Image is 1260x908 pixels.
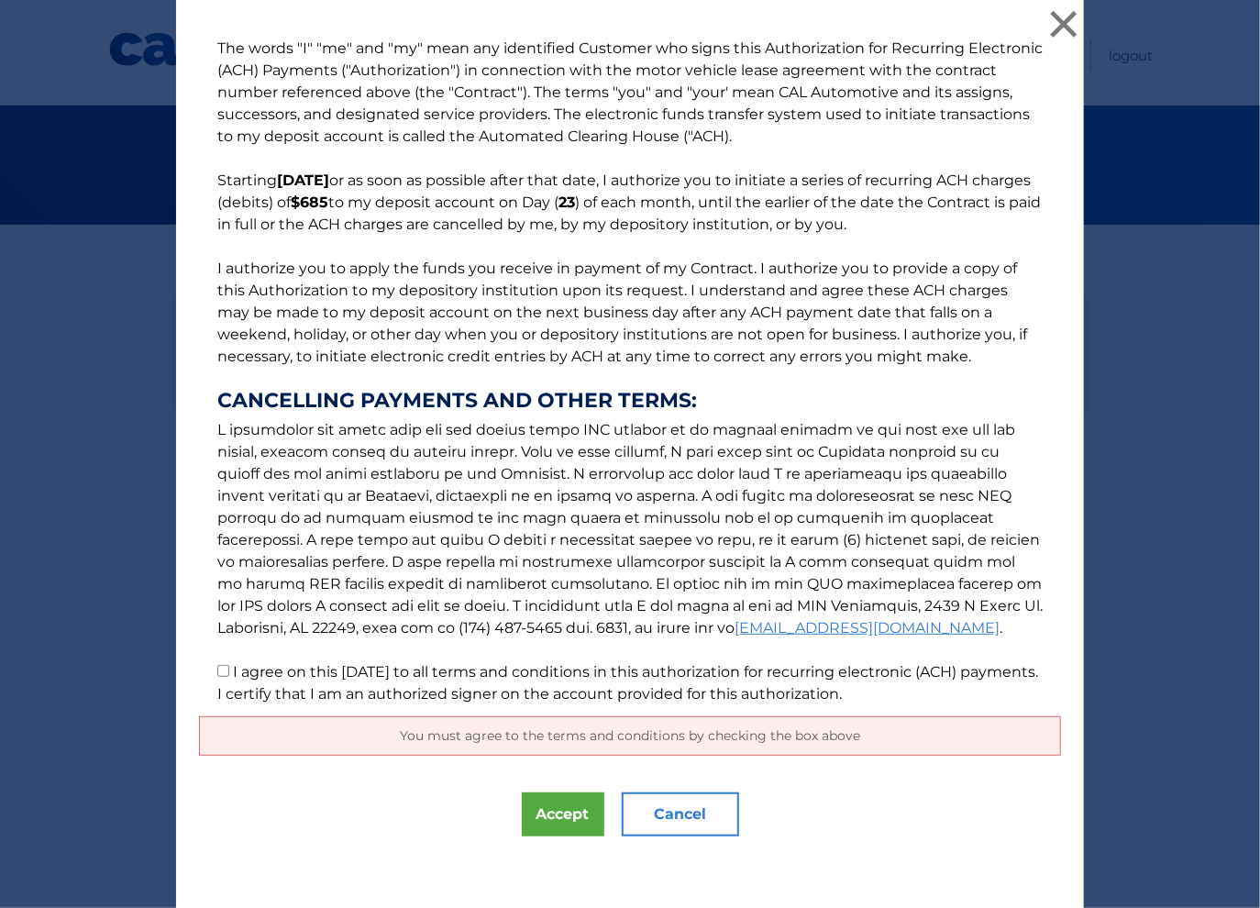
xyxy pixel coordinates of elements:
[400,727,860,744] span: You must agree to the terms and conditions by checking the box above
[735,619,1000,637] a: [EMAIL_ADDRESS][DOMAIN_NAME]
[199,38,1061,705] p: The words "I" "me" and "my" mean any identified Customer who signs this Authorization for Recurri...
[217,390,1043,412] strong: CANCELLING PAYMENTS AND OTHER TERMS:
[558,194,575,211] b: 23
[1045,6,1082,42] button: ×
[277,172,329,189] b: [DATE]
[622,792,739,836] button: Cancel
[217,663,1038,703] label: I agree on this [DATE] to all terms and conditions in this authorization for recurring electronic...
[522,792,604,836] button: Accept
[291,194,328,211] b: $685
